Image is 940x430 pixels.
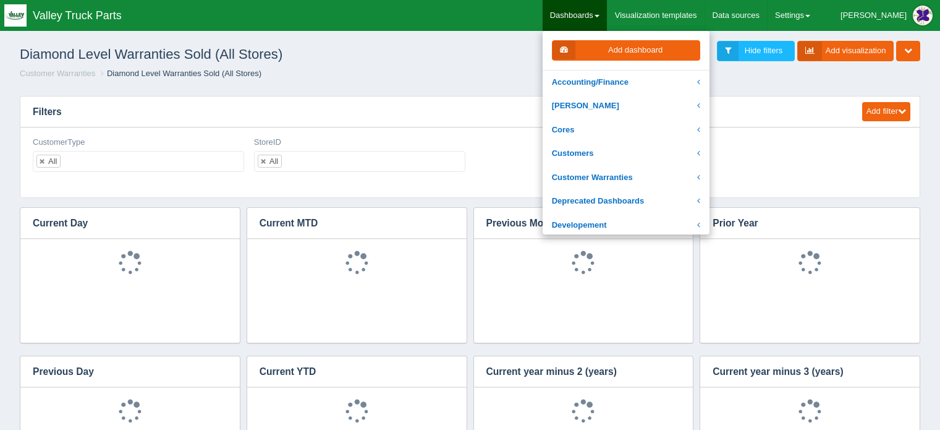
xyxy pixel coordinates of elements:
[552,40,700,61] a: Add dashboard
[247,356,448,387] h3: Current YTD
[20,41,470,68] h1: Diamond Level Warranties Sold (All Stores)
[840,3,907,28] div: [PERSON_NAME]
[254,137,281,148] label: StoreID
[700,208,901,239] h3: Prior Year
[33,137,85,148] label: CustomerType
[20,208,221,239] h3: Current Day
[20,356,221,387] h3: Previous Day
[913,6,933,25] img: Profile Picture
[247,208,448,239] h3: Current MTD
[700,356,901,387] h3: Current year minus 3 (years)
[474,356,675,387] h3: Current year minus 2 (years)
[543,166,709,190] a: Customer Warranties
[48,157,57,165] div: All
[543,189,709,213] a: Deprecated Dashboards
[474,208,675,239] h3: Previous Month
[4,4,27,27] img: q1blfpkbivjhsugxdrfq.png
[543,71,709,95] a: Accounting/Finance
[543,142,709,166] a: Customers
[797,41,894,61] a: Add visualization
[862,102,910,121] button: Add filter
[98,68,261,80] li: Diamond Level Warranties Sold (All Stores)
[20,97,850,127] h3: Filters
[543,94,709,118] a: [PERSON_NAME]
[20,69,95,78] a: Customer Warranties
[269,157,278,165] div: All
[717,41,795,61] a: Hide filters
[745,46,782,55] span: Hide filters
[543,118,709,142] a: Cores
[33,9,122,22] span: Valley Truck Parts
[543,213,709,238] a: Developement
